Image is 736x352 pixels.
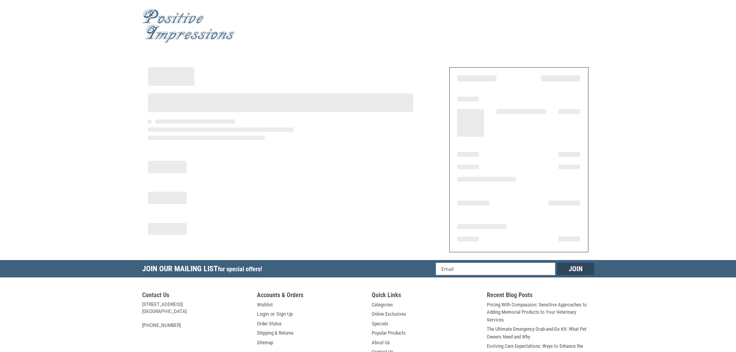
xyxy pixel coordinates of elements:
input: Join [557,263,594,275]
h5: Contact Us [142,291,250,301]
a: Sitemap [257,339,273,347]
span: or [266,310,279,318]
a: Order Status [257,320,282,328]
a: Shipping & Returns [257,329,294,337]
address: [STREET_ADDRESS] [GEOGRAPHIC_DATA] [PHONE_NUMBER] [142,301,250,329]
a: Categories [372,301,393,309]
a: Popular Products [372,329,406,337]
img: Positive Impressions [142,9,235,43]
h5: Recent Blog Posts [487,291,594,301]
h5: Accounts & Orders [257,291,364,301]
a: Specials [372,320,388,328]
a: Online Exclusives [372,310,406,318]
input: Email [436,263,555,275]
a: About Us [372,339,390,347]
h5: Join Our Mailing List [142,260,266,280]
a: The Ultimate Emergency Grab-and-Go Kit: What Pet Owners Need and Why [487,325,594,340]
a: Wishlist [257,301,273,309]
h5: Quick Links [372,291,479,301]
a: Pricing With Compassion: Sensitive Approaches to Adding Memorial Products to Your Veterinary Serv... [487,301,594,324]
a: Sign Up [276,310,293,318]
a: Login [257,310,269,318]
span: for special offers! [218,265,262,273]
